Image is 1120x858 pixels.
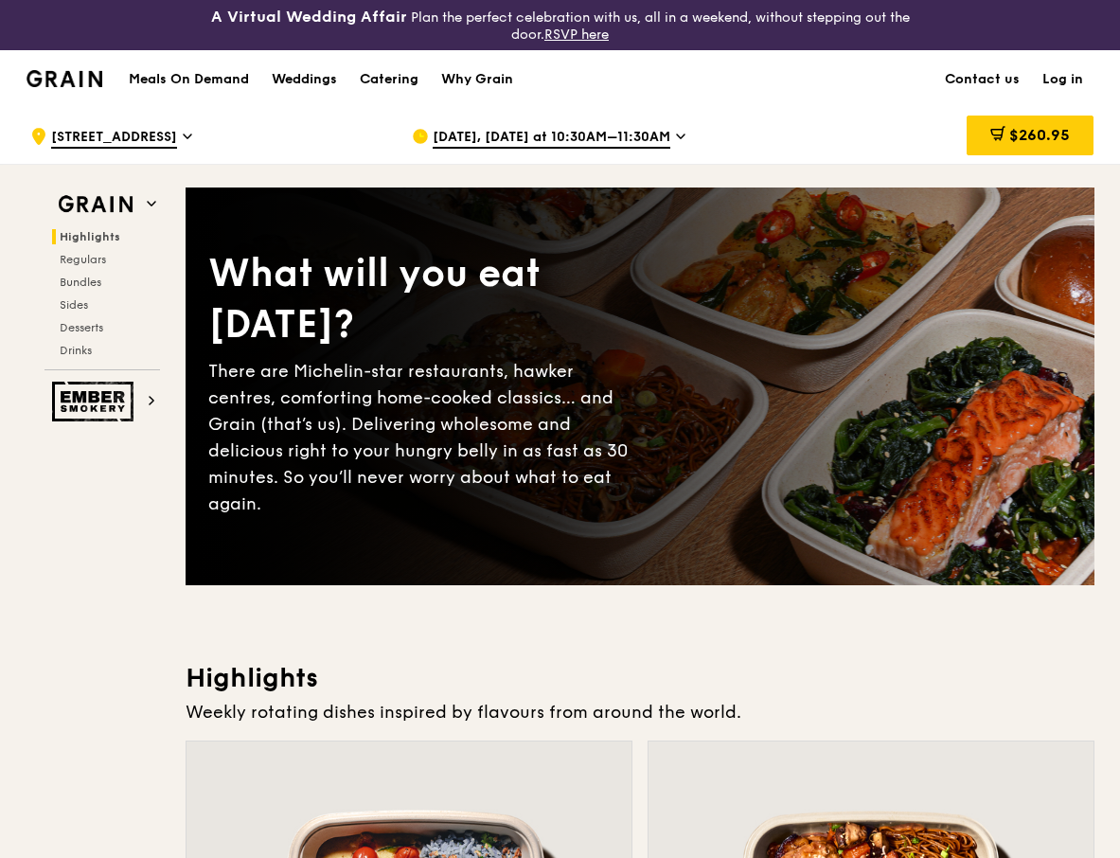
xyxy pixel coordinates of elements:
[1009,126,1070,144] span: $260.95
[360,51,418,108] div: Catering
[208,248,640,350] div: What will you eat [DATE]?
[186,661,1094,695] h3: Highlights
[544,27,609,43] a: RSVP here
[208,358,640,517] div: There are Michelin-star restaurants, hawker centres, comforting home-cooked classics… and Grain (...
[51,128,177,149] span: [STREET_ADDRESS]
[60,298,88,312] span: Sides
[211,8,407,27] h3: A Virtual Wedding Affair
[52,188,139,222] img: Grain web logo
[60,230,120,243] span: Highlights
[52,382,139,421] img: Ember Smokery web logo
[60,344,92,357] span: Drinks
[430,51,524,108] a: Why Grain
[433,128,670,149] span: [DATE], [DATE] at 10:30AM–11:30AM
[60,253,106,266] span: Regulars
[60,276,101,289] span: Bundles
[27,49,103,106] a: GrainGrain
[933,51,1031,108] a: Contact us
[187,8,933,43] div: Plan the perfect celebration with us, all in a weekend, without stepping out the door.
[186,699,1094,725] div: Weekly rotating dishes inspired by flavours from around the world.
[348,51,430,108] a: Catering
[441,51,513,108] div: Why Grain
[27,70,103,87] img: Grain
[272,51,337,108] div: Weddings
[60,321,103,334] span: Desserts
[260,51,348,108] a: Weddings
[1031,51,1094,108] a: Log in
[129,70,249,89] h1: Meals On Demand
